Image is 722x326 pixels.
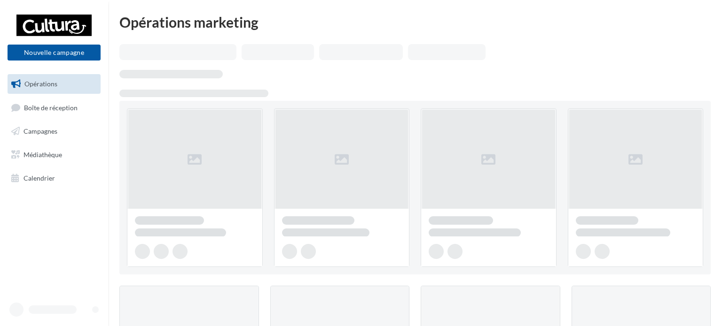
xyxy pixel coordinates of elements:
[6,74,102,94] a: Opérations
[6,98,102,118] a: Boîte de réception
[119,15,711,29] div: Opérations marketing
[24,174,55,182] span: Calendrier
[6,121,102,141] a: Campagnes
[24,80,57,88] span: Opérations
[24,103,78,111] span: Boîte de réception
[6,168,102,188] a: Calendrier
[24,151,62,159] span: Médiathèque
[6,145,102,165] a: Médiathèque
[8,45,101,61] button: Nouvelle campagne
[24,127,57,135] span: Campagnes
